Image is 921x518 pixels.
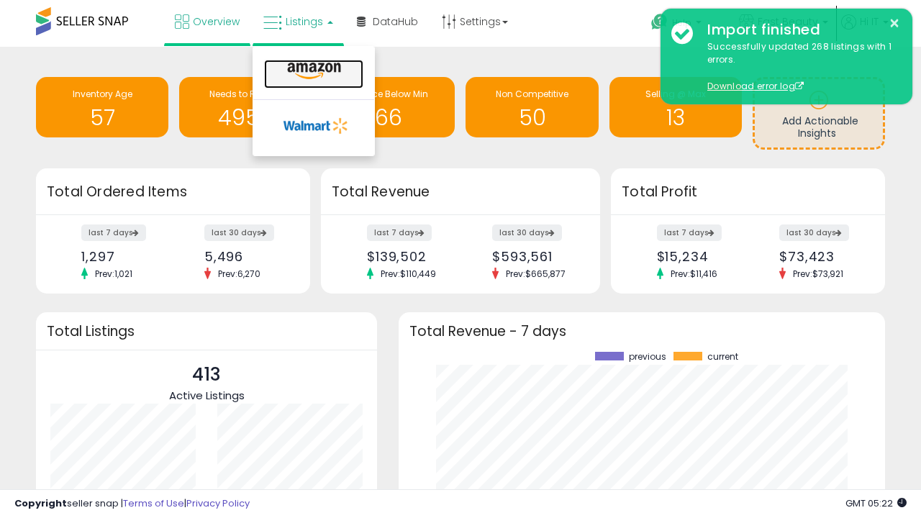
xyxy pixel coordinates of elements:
span: previous [629,352,666,362]
span: Prev: $11,416 [663,268,725,280]
span: BB Price Below Min [349,88,428,100]
span: Active Listings [169,388,245,403]
label: last 7 days [81,224,146,241]
div: $593,561 [492,249,575,264]
label: last 30 days [204,224,274,241]
span: Needs to Reprice [209,88,282,100]
div: 5,496 [204,249,285,264]
span: Overview [193,14,240,29]
label: last 30 days [492,224,562,241]
span: Inventory Age [73,88,132,100]
a: Help [640,2,726,47]
strong: Copyright [14,496,67,510]
div: Import finished [697,19,902,40]
a: Add Actionable Insights [755,79,883,147]
div: $139,502 [367,249,450,264]
h3: Total Revenue [332,182,589,202]
p: 413 [169,361,245,388]
label: last 7 days [657,224,722,241]
label: last 30 days [779,224,849,241]
span: DataHub [373,14,418,29]
span: 2025-09-7 05:22 GMT [845,496,907,510]
h3: Total Profit [622,182,874,202]
span: Non Competitive [496,88,568,100]
span: Listings [286,14,323,29]
a: Inventory Age 57 [36,77,168,137]
span: Selling @ Max [645,88,706,100]
h1: 13 [617,106,735,129]
div: $73,423 [779,249,860,264]
div: Successfully updated 268 listings with 1 errors. [697,40,902,94]
i: Get Help [650,13,668,31]
span: Prev: $110,449 [373,268,443,280]
div: 1,297 [81,249,162,264]
h1: 57 [43,106,161,129]
span: Add Actionable Insights [782,114,858,141]
a: Terms of Use [123,496,184,510]
span: Prev: $665,877 [499,268,573,280]
h3: Total Revenue - 7 days [409,326,874,337]
div: seller snap | | [14,497,250,511]
h1: 50 [473,106,591,129]
span: Prev: $73,921 [786,268,850,280]
a: BB Price Below Min 66 [322,77,455,137]
a: Download error log [707,80,804,92]
h3: Total Listings [47,326,366,337]
a: Non Competitive 50 [466,77,598,137]
span: Prev: 1,021 [88,268,140,280]
div: $15,234 [657,249,738,264]
a: Needs to Reprice 4956 [179,77,312,137]
h1: 4956 [186,106,304,129]
h3: Total Ordered Items [47,182,299,202]
h1: 66 [330,106,448,129]
button: × [889,14,900,32]
a: Selling @ Max 13 [609,77,742,137]
span: Prev: 6,270 [211,268,268,280]
span: current [707,352,738,362]
a: Privacy Policy [186,496,250,510]
label: last 7 days [367,224,432,241]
